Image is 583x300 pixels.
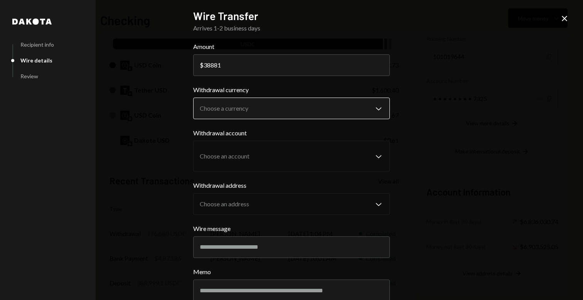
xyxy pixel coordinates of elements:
[193,85,390,94] label: Withdrawal currency
[193,224,390,233] label: Wire message
[193,141,390,172] button: Withdrawal account
[20,41,54,48] div: Recipient info
[20,73,38,79] div: Review
[193,267,390,276] label: Memo
[193,193,390,215] button: Withdrawal address
[193,24,390,33] div: Arrives 1-2 business days
[193,8,390,24] h2: Wire Transfer
[20,57,52,64] div: Wire details
[193,42,390,51] label: Amount
[193,181,390,190] label: Withdrawal address
[193,54,390,76] input: 0.00
[193,98,390,119] button: Withdrawal currency
[200,61,204,69] div: $
[193,128,390,138] label: Withdrawal account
